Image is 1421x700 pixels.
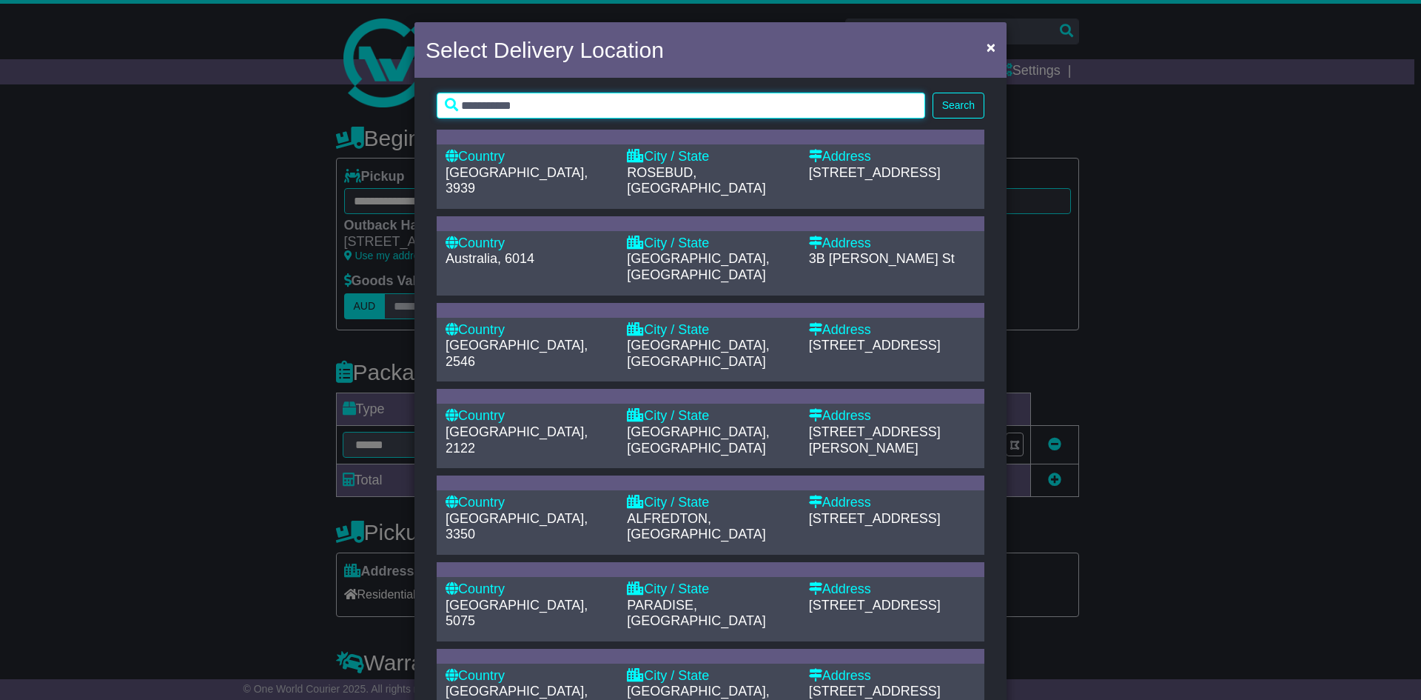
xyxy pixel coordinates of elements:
[933,93,984,119] button: Search
[979,32,1003,62] button: Close
[446,668,612,684] div: Country
[809,236,975,252] div: Address
[446,511,588,542] span: [GEOGRAPHIC_DATA], 3350
[809,495,975,511] div: Address
[446,165,588,196] span: [GEOGRAPHIC_DATA], 3939
[987,39,995,56] span: ×
[627,149,793,165] div: City / State
[627,424,769,456] span: [GEOGRAPHIC_DATA], [GEOGRAPHIC_DATA]
[809,322,975,339] div: Address
[446,322,612,339] div: Country
[426,33,664,67] h4: Select Delivery Location
[446,581,612,598] div: Country
[446,424,588,456] span: [GEOGRAPHIC_DATA], 2122
[627,668,793,684] div: City / State
[809,668,975,684] div: Address
[809,581,975,598] div: Address
[446,408,612,424] div: Country
[627,338,769,369] span: [GEOGRAPHIC_DATA], [GEOGRAPHIC_DATA]
[627,236,793,252] div: City / State
[627,251,769,282] span: [GEOGRAPHIC_DATA], [GEOGRAPHIC_DATA]
[627,495,793,511] div: City / State
[446,149,612,165] div: Country
[627,322,793,339] div: City / State
[446,236,612,252] div: Country
[809,408,975,424] div: Address
[446,598,588,629] span: [GEOGRAPHIC_DATA], 5075
[627,581,793,598] div: City / State
[809,338,941,353] span: [STREET_ADDRESS]
[627,408,793,424] div: City / State
[446,495,612,511] div: Country
[446,338,588,369] span: [GEOGRAPHIC_DATA], 2546
[446,251,534,266] span: Australia, 6014
[627,165,765,196] span: ROSEBUD, [GEOGRAPHIC_DATA]
[809,598,941,613] span: [STREET_ADDRESS]
[809,511,941,526] span: [STREET_ADDRESS]
[809,424,941,456] span: [STREET_ADDRESS][PERSON_NAME]
[627,511,765,542] span: ALFREDTON, [GEOGRAPHIC_DATA]
[809,165,941,180] span: [STREET_ADDRESS]
[627,598,765,629] span: PARADISE, [GEOGRAPHIC_DATA]
[809,251,955,266] span: 3B [PERSON_NAME] St
[809,149,975,165] div: Address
